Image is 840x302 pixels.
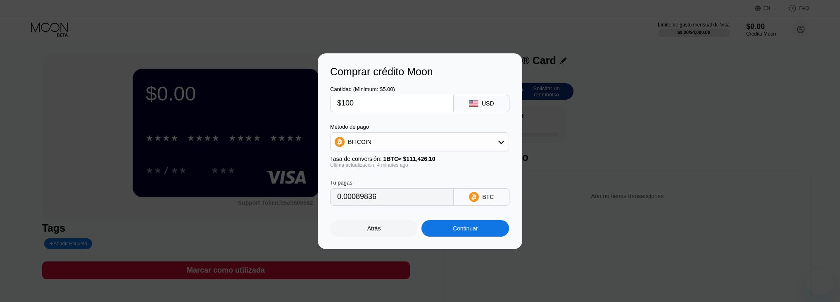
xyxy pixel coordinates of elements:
div: Tasa de conversión: [330,156,509,162]
div: Atrás [330,220,418,237]
div: Tu pagas [330,180,454,186]
div: BTC [482,194,494,200]
div: Comprar crédito Moon [330,66,510,78]
div: USD [482,100,494,107]
div: BITCOIN [348,139,371,145]
div: Cantidad (Minimum: $5.00) [330,86,454,92]
iframe: Botón para iniciar la ventana de mensajería [807,269,833,295]
div: Continuar [421,220,509,237]
span: 1 BTC ≈ $111,426.10 [383,156,435,162]
div: Última actualización: 4 minutes ago [330,162,509,168]
input: $0.00 [337,95,447,112]
div: BITCOIN [331,134,509,150]
div: Continuar [453,225,478,232]
div: Método de pago [330,124,509,130]
div: Atrás [367,225,381,232]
